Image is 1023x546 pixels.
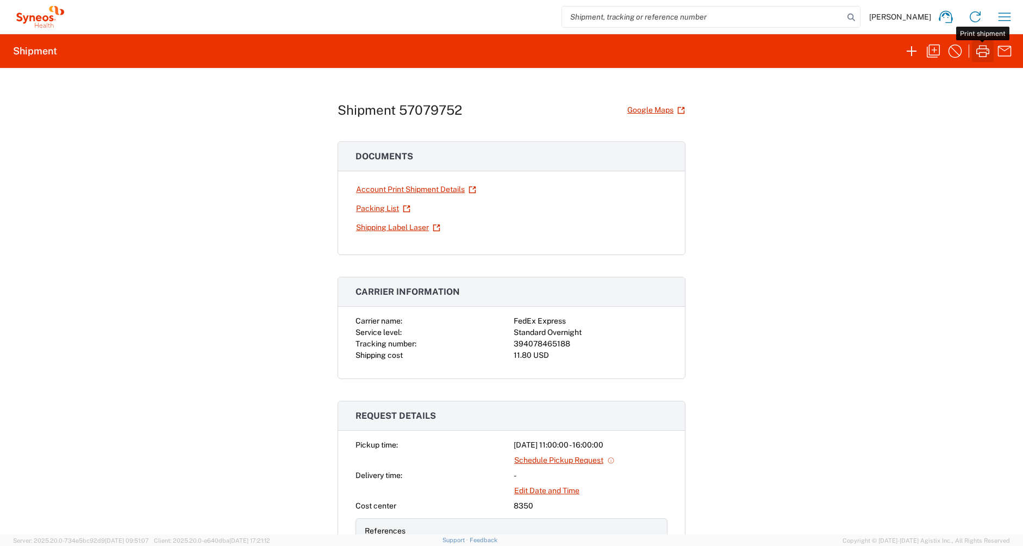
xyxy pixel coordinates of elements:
span: Pickup time: [355,440,398,449]
div: FedEx Express [514,315,668,327]
span: [PERSON_NAME] [869,12,931,22]
div: Standard Overnight [514,327,668,338]
span: Service level: [355,328,402,337]
span: Delivery time: [355,471,402,480]
span: References [365,526,406,535]
span: [DATE] 17:21:12 [229,537,270,544]
span: Documents [355,151,413,162]
span: Server: 2025.20.0-734e5bc92d9 [13,537,149,544]
a: Packing List [355,199,411,218]
a: Schedule Pickup Request [514,451,615,470]
a: Google Maps [627,101,685,120]
span: Cost center [355,501,396,510]
a: Edit Date and Time [514,481,580,500]
h1: Shipment 57079752 [338,102,462,118]
span: Tracking number: [355,339,416,348]
input: Shipment, tracking or reference number [562,7,844,27]
span: Shipping cost [355,351,403,359]
a: Shipping Label Laser [355,218,441,237]
span: Request details [355,411,436,421]
span: Client: 2025.20.0-e640dba [154,537,270,544]
a: Feedback [470,537,497,543]
div: - [514,470,668,481]
span: Carrier name: [355,317,402,325]
a: Support [442,537,470,543]
h2: Shipment [13,45,57,58]
div: 8350 [514,500,668,512]
div: 11.80 USD [514,350,668,361]
span: Carrier information [355,287,460,297]
span: [DATE] 09:51:07 [105,537,149,544]
div: 394078465188 [514,338,668,350]
div: [DATE] 11:00:00 - 16:00:00 [514,439,668,451]
span: Copyright © [DATE]-[DATE] Agistix Inc., All Rights Reserved [843,536,1010,545]
a: Account Print Shipment Details [355,180,477,199]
